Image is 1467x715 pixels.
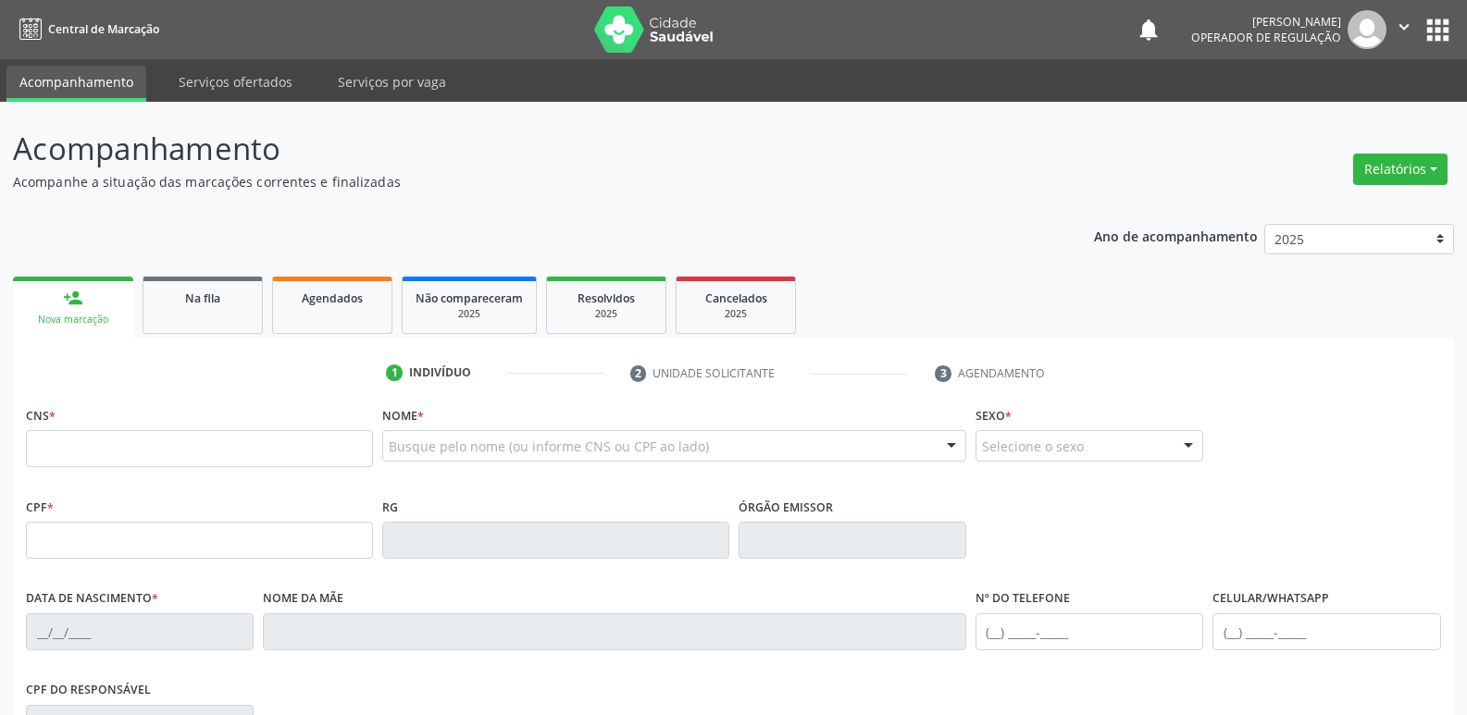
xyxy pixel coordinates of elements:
span: Não compareceram [416,290,523,306]
p: Acompanhamento [13,126,1022,172]
label: Nº do Telefone [976,585,1070,613]
span: Central de Marcação [48,21,159,37]
input: __/__/____ [26,613,254,650]
input: (__) _____-_____ [976,613,1203,650]
i:  [1394,17,1414,37]
div: 2025 [690,307,782,321]
input: (__) _____-_____ [1212,613,1440,650]
img: img [1348,10,1386,49]
div: Nova marcação [26,313,120,327]
label: RG [382,493,398,522]
label: CPF [26,493,54,522]
label: CNS [26,401,56,430]
button:  [1386,10,1422,49]
span: Selecione o sexo [982,437,1084,456]
label: Nome da mãe [263,585,343,613]
a: Serviços por vaga [325,66,459,98]
span: Cancelados [705,290,767,306]
a: Central de Marcação [13,14,159,44]
label: Data de nascimento [26,585,158,613]
div: [PERSON_NAME] [1191,14,1341,30]
label: CPF do responsável [26,676,151,705]
button: notifications [1136,17,1162,43]
span: Resolvidos [578,290,635,306]
label: Órgão emissor [739,493,833,522]
button: apps [1422,14,1454,46]
label: Nome [382,401,424,430]
span: Busque pelo nome (ou informe CNS ou CPF ao lado) [389,437,709,456]
span: Operador de regulação [1191,30,1341,45]
a: Acompanhamento [6,66,146,102]
a: Serviços ofertados [166,66,305,98]
span: Na fila [185,290,220,306]
div: 2025 [416,307,523,321]
label: Celular/WhatsApp [1212,585,1329,613]
div: Indivíduo [409,364,471,381]
span: Agendados [302,290,363,306]
button: Relatórios [1353,154,1448,185]
p: Ano de acompanhamento [1094,224,1258,247]
p: Acompanhe a situação das marcações correntes e finalizadas [13,172,1022,191]
label: Sexo [976,401,1012,430]
div: 2025 [560,307,653,321]
div: 1 [386,364,403,381]
div: person_add [63,288,83,308]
